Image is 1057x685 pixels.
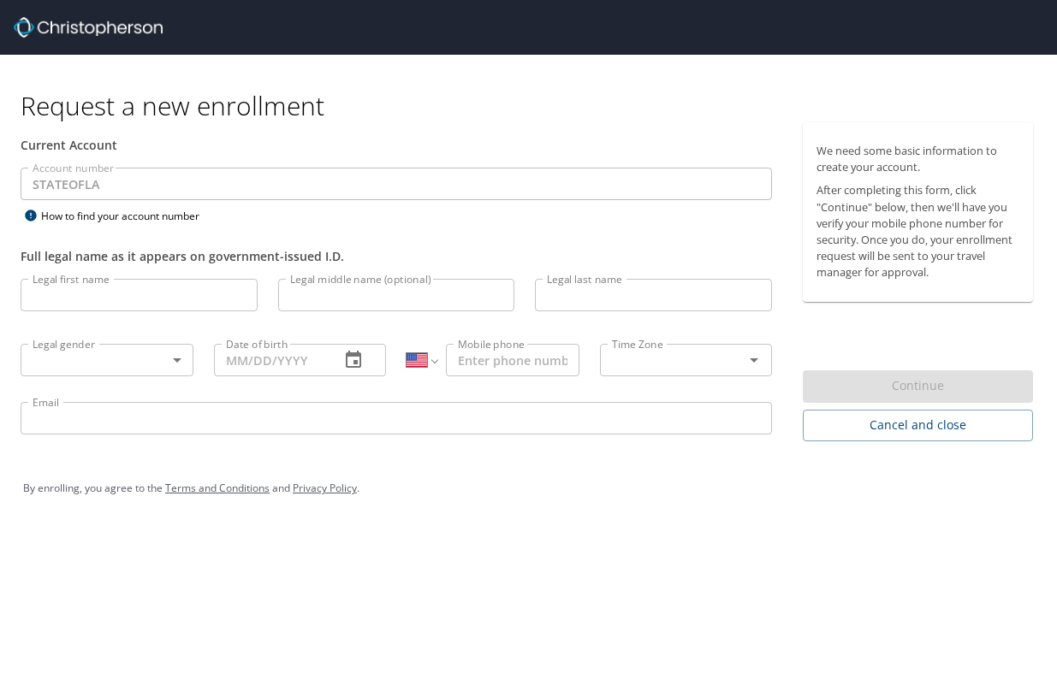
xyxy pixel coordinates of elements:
img: cbt logo [14,17,163,38]
div: ​ [21,344,193,376]
p: After completing this form, click "Continue" below, then we'll have you verify your mobile phone ... [817,182,1019,280]
div: Full legal name as it appears on government-issued I.D. [21,247,772,265]
input: MM/DD/YYYY [214,344,327,376]
a: Privacy Policy [293,481,357,495]
a: Terms and Conditions [165,481,270,495]
p: We need some basic information to create your account. [817,143,1019,175]
div: How to find your account number [21,205,235,227]
button: Open [742,348,766,372]
div: By enrolling, you agree to the and . [23,467,1034,510]
input: Enter phone number [446,344,579,376]
div: Current Account [21,136,772,154]
span: Cancel and close [817,415,1019,436]
h1: Request a new enrollment [21,89,1047,122]
button: Cancel and close [803,410,1033,441]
